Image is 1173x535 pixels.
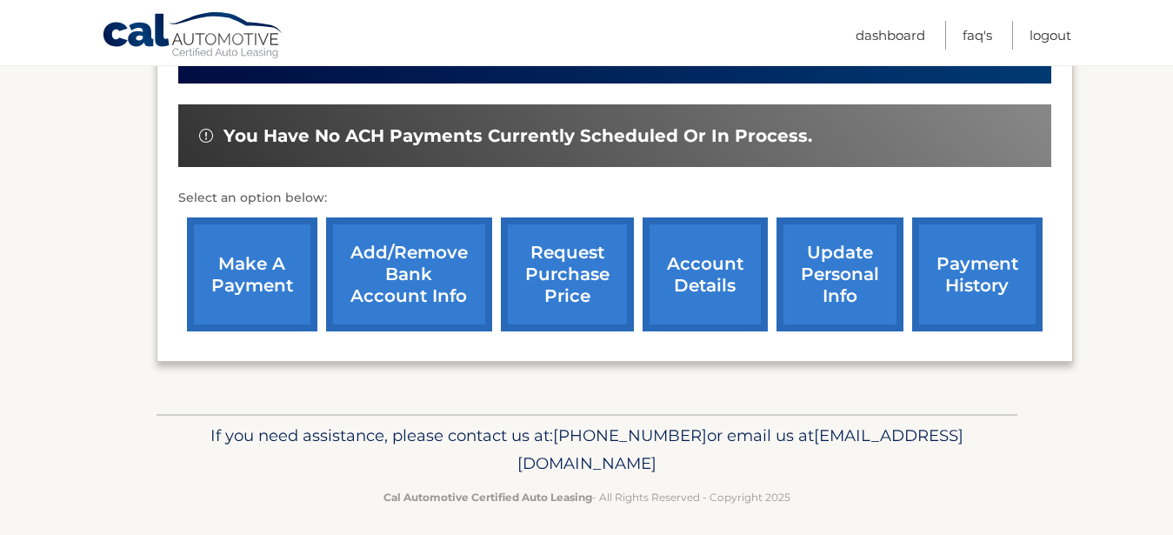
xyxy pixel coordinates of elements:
[168,422,1006,478] p: If you need assistance, please contact us at: or email us at
[856,21,925,50] a: Dashboard
[326,217,492,331] a: Add/Remove bank account info
[178,188,1051,209] p: Select an option below:
[383,491,592,504] strong: Cal Automotive Certified Auto Leasing
[553,425,707,445] span: [PHONE_NUMBER]
[912,217,1043,331] a: payment history
[199,129,213,143] img: alert-white.svg
[776,217,903,331] a: update personal info
[643,217,768,331] a: account details
[517,425,963,473] span: [EMAIL_ADDRESS][DOMAIN_NAME]
[102,11,284,62] a: Cal Automotive
[963,21,992,50] a: FAQ's
[187,217,317,331] a: make a payment
[501,217,634,331] a: request purchase price
[168,488,1006,506] p: - All Rights Reserved - Copyright 2025
[1030,21,1071,50] a: Logout
[223,125,812,147] span: You have no ACH payments currently scheduled or in process.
